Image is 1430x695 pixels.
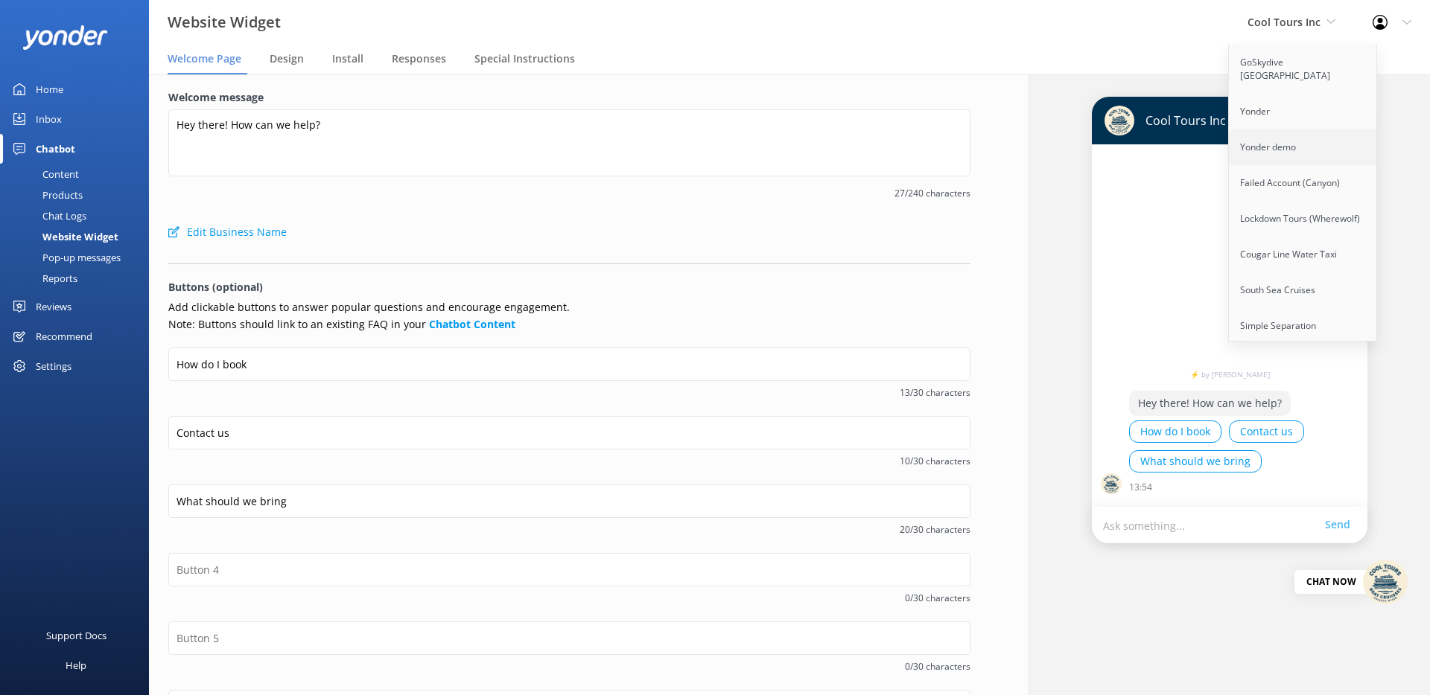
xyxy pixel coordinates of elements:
[168,484,970,518] input: Button 3
[1229,308,1378,344] a: Simple Separation
[1105,106,1134,135] img: chatbot-avatar
[168,347,970,381] input: Button 1
[168,385,970,400] span: 13/30 characters
[168,217,287,247] button: Edit Business Name
[392,51,446,66] span: Responses
[168,51,241,66] span: Welcome Page
[168,591,970,605] span: 0/30 characters
[1229,129,1378,165] a: Yonder demo
[168,454,970,468] span: 10/30 characters
[1134,112,1226,129] p: Cool Tours Inc
[168,186,970,200] span: 27/240 characters
[168,553,970,586] input: Button 4
[332,51,363,66] span: Install
[36,292,71,321] div: Reviews
[1248,15,1321,29] span: Cool Tours Inc
[9,226,118,247] div: Website Widget
[1229,272,1378,308] a: South Sea Cruises
[1325,516,1356,533] a: Send
[168,10,281,34] h3: Website Widget
[9,226,149,247] a: Website Widget
[1129,371,1331,378] a: ⚡ by [PERSON_NAME]
[46,621,107,650] div: Support Docs
[1229,201,1378,237] a: Lockdown Tours (Wherewolf)
[66,650,86,680] div: Help
[168,522,970,537] span: 20/30 characters
[36,321,92,351] div: Recommend
[36,104,62,134] div: Inbox
[1229,45,1378,94] a: GoSkydive [GEOGRAPHIC_DATA]
[168,109,970,176] textarea: Hey there! How can we help?
[36,134,75,164] div: Chatbot
[9,185,149,205] a: Products
[168,621,970,655] input: Button 5
[1101,473,1122,494] img: chatbot-avatar
[1229,237,1378,272] a: Cougar Line Water Taxi
[474,51,575,66] span: Special Instructions
[1229,420,1304,443] button: Contact us
[9,268,149,289] a: Reports
[22,25,108,50] img: yonder-white-logo.png
[1129,450,1262,473] button: What should we bring
[9,247,121,268] div: Pop-up messages
[1294,570,1368,594] div: Chat now
[1129,391,1291,416] p: Hey there! How can we help?
[9,205,86,226] div: Chat Logs
[1229,94,1378,129] a: Yonder
[1103,518,1325,532] p: Ask something...
[1229,165,1378,201] a: Failed Account (Canyon)
[9,185,83,205] div: Products
[9,164,79,185] div: Content
[36,74,63,104] div: Home
[9,268,77,289] div: Reports
[168,416,970,449] input: Button 2
[1129,480,1152,494] p: 13:54
[429,317,515,331] a: Chatbot Content
[168,659,970,673] span: 0/30 characters
[9,205,149,226] a: Chat Logs
[1363,560,1408,604] img: 477-1753864449.png
[36,351,71,381] div: Settings
[270,51,304,66] span: Design
[1129,420,1221,443] button: How do I book
[9,247,149,268] a: Pop-up messages
[168,89,970,106] label: Welcome message
[9,164,149,185] a: Content
[168,299,970,333] p: Add clickable buttons to answer popular questions and encourage engagement. Note: Buttons should ...
[168,279,970,295] p: Buttons (optional)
